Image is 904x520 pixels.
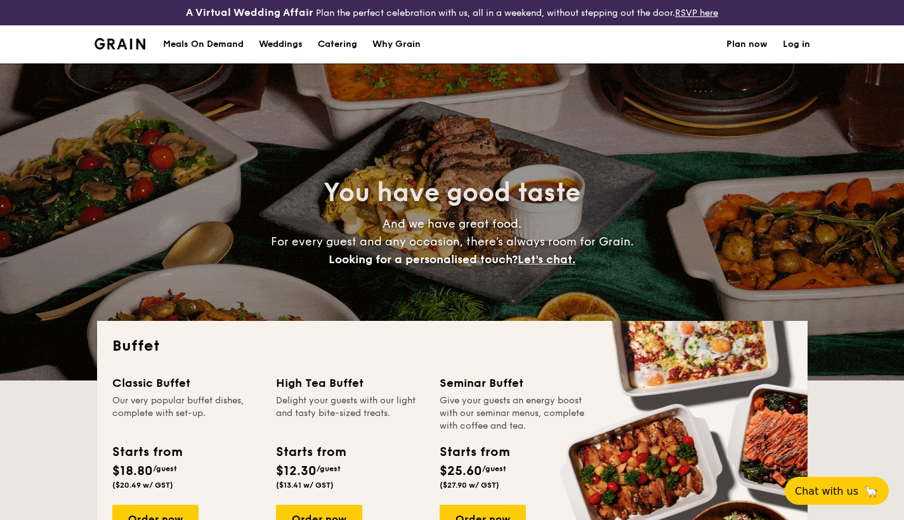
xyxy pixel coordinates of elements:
span: $18.80 [112,464,153,479]
div: Give your guests an energy boost with our seminar menus, complete with coffee and tea. [440,394,588,432]
a: Log in [783,25,810,63]
div: Starts from [440,443,509,462]
a: Logotype [95,38,146,49]
span: 🦙 [863,484,879,498]
div: Classic Buffet [112,374,261,392]
span: $25.60 [440,464,482,479]
h1: Catering [318,25,357,63]
div: Weddings [259,25,303,63]
div: Our very popular buffet dishes, complete with set-up. [112,394,261,432]
div: Starts from [112,443,181,462]
div: Delight your guests with our light and tasty bite-sized treats. [276,394,424,432]
h2: Buffet [112,336,792,356]
div: High Tea Buffet [276,374,424,392]
div: Meals On Demand [163,25,244,63]
span: And we have great food. For every guest and any occasion, there’s always room for Grain. [271,217,634,266]
span: /guest [317,464,341,473]
a: Weddings [251,25,310,63]
a: Meals On Demand [155,25,251,63]
span: ($20.49 w/ GST) [112,481,173,490]
span: /guest [153,464,177,473]
span: ($27.90 w/ GST) [440,481,499,490]
span: Looking for a personalised touch? [329,252,518,266]
h4: A Virtual Wedding Affair [186,5,313,20]
span: ($13.41 w/ GST) [276,481,334,490]
span: Let's chat. [518,252,575,266]
a: RSVP here [675,8,718,18]
a: Plan now [726,25,768,63]
span: $12.30 [276,464,317,479]
a: Why Grain [365,25,428,63]
button: Chat with us🦙 [785,477,889,505]
div: Seminar Buffet [440,374,588,392]
a: Catering [310,25,365,63]
img: Grain [95,38,146,49]
span: Chat with us [795,485,858,497]
div: Plan the perfect celebration with us, all in a weekend, without stepping out the door. [151,5,754,20]
div: Starts from [276,443,345,462]
span: You have good taste [324,178,580,208]
span: /guest [482,464,506,473]
div: Why Grain [372,25,421,63]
